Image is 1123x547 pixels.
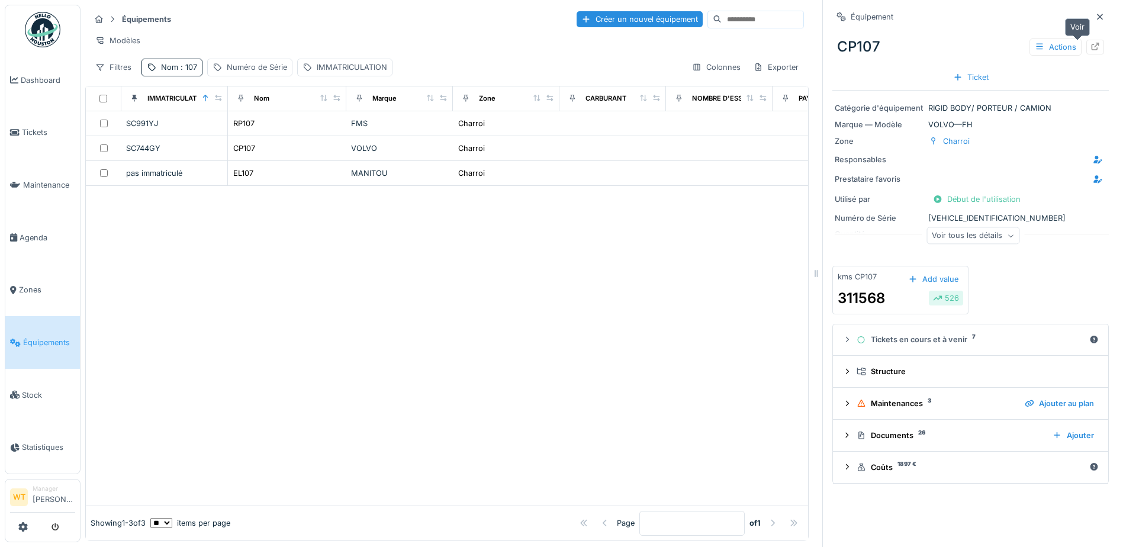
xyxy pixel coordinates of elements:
a: Dashboard [5,54,80,107]
span: Tickets [22,127,75,138]
div: RIGID BODY/ PORTEUR / CAMION [835,102,1106,114]
div: CP107 [832,31,1109,62]
summary: Maintenances3Ajouter au plan [838,392,1103,414]
div: SC744GY [126,143,223,154]
div: Nom [254,94,269,104]
div: Utilisé par [835,194,924,205]
div: VOLVO [351,143,448,154]
span: Équipements [23,337,75,348]
div: MANITOU [351,168,448,179]
div: Ticket [948,69,993,85]
div: Exporter [748,59,804,76]
div: 311568 [838,288,885,309]
div: Voir tous les détails [926,227,1019,244]
div: Charroi [458,143,485,154]
div: Structure [857,366,1094,377]
div: Ajouter [1048,427,1099,443]
span: Dashboard [21,75,75,86]
strong: of 1 [749,517,761,529]
summary: Coûts1897 € [838,456,1103,478]
div: Voir [1065,18,1090,36]
div: Filtres [90,59,137,76]
div: Marque [372,94,397,104]
div: Responsables [835,154,924,165]
div: Modèles [90,32,146,49]
div: FMS [351,118,448,129]
div: Showing 1 - 3 of 3 [91,517,146,529]
li: [PERSON_NAME] [33,484,75,510]
a: WT Manager[PERSON_NAME] [10,484,75,513]
div: 526 [933,292,959,304]
div: Créer un nouvel équipement [577,11,703,27]
div: Équipement [851,11,893,22]
li: WT [10,488,28,506]
a: Équipements [5,316,80,369]
div: VOLVO — FH [835,119,1106,130]
span: Stock [22,390,75,401]
div: Manager [33,484,75,493]
div: Zone [479,94,495,104]
div: Charroi [943,136,970,147]
div: CARBURANT [585,94,626,104]
a: Maintenance [5,159,80,211]
div: Catégorie d'équipement [835,102,924,114]
div: IMMATRICULATION [317,62,387,73]
div: PAYS [799,94,815,104]
div: items per page [150,517,230,529]
summary: Structure [838,361,1103,382]
div: Marque — Modèle [835,119,924,130]
div: Début de l'utilisation [928,191,1025,207]
a: Stock [5,369,80,421]
div: EL107 [233,168,253,179]
div: Nom [161,62,197,73]
span: Agenda [20,232,75,243]
div: Numéro de Série [835,213,924,224]
div: Charroi [458,168,485,179]
div: CP107 [233,143,255,154]
img: Badge_color-CXgf-gQk.svg [25,12,60,47]
div: IMMATRICULATION [147,94,209,104]
a: Zones [5,264,80,317]
div: Tickets en cours et à venir [857,334,1085,345]
span: Statistiques [22,442,75,453]
div: Zone [835,136,924,147]
div: kms CP107 [838,271,877,282]
div: Page [617,517,635,529]
div: Ajouter au plan [1020,395,1099,411]
div: RP107 [233,118,255,129]
span: Zones [19,284,75,295]
div: Add value [903,271,963,287]
div: SC991YJ [126,118,223,129]
strong: Équipements [117,14,176,25]
div: Prestataire favoris [835,173,924,185]
div: pas immatriculé [126,168,223,179]
div: Charroi [458,118,485,129]
a: Agenda [5,211,80,264]
a: Statistiques [5,421,80,474]
div: Maintenances [857,398,1015,409]
div: [VEHICLE_IDENTIFICATION_NUMBER] [835,213,1106,224]
summary: Tickets en cours et à venir7 [838,329,1103,351]
span: : 107 [178,63,197,72]
div: Coûts [857,462,1085,473]
div: Actions [1029,38,1082,56]
div: Numéro de Série [227,62,287,73]
div: Colonnes [687,59,746,76]
a: Tickets [5,107,80,159]
span: Maintenance [23,179,75,191]
summary: Documents26Ajouter [838,424,1103,446]
div: NOMBRE D'ESSIEU [692,94,753,104]
div: Documents [857,430,1043,441]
